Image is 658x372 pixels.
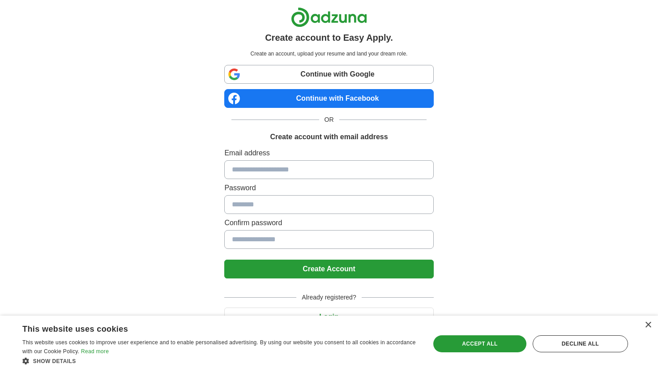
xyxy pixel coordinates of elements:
a: Login [224,313,433,321]
button: Create Account [224,260,433,278]
p: Create an account, upload your resume and land your dream role. [226,50,432,58]
span: Already registered? [296,293,361,302]
a: Continue with Facebook [224,89,433,108]
img: Adzuna logo [291,7,367,27]
a: Continue with Google [224,65,433,84]
label: Password [224,183,433,193]
div: Decline all [533,335,628,352]
div: Show details [22,356,418,365]
h1: Create account to Easy Apply. [265,31,393,44]
button: Login [224,308,433,326]
div: Accept all [433,335,526,352]
label: Email address [224,148,433,158]
div: This website uses cookies [22,321,396,334]
label: Confirm password [224,218,433,228]
div: Close [645,322,651,329]
span: OR [319,115,339,124]
span: Show details [33,358,76,364]
a: Read more, opens a new window [81,348,109,355]
h1: Create account with email address [270,132,388,142]
span: This website uses cookies to improve user experience and to enable personalised advertising. By u... [22,339,416,355]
